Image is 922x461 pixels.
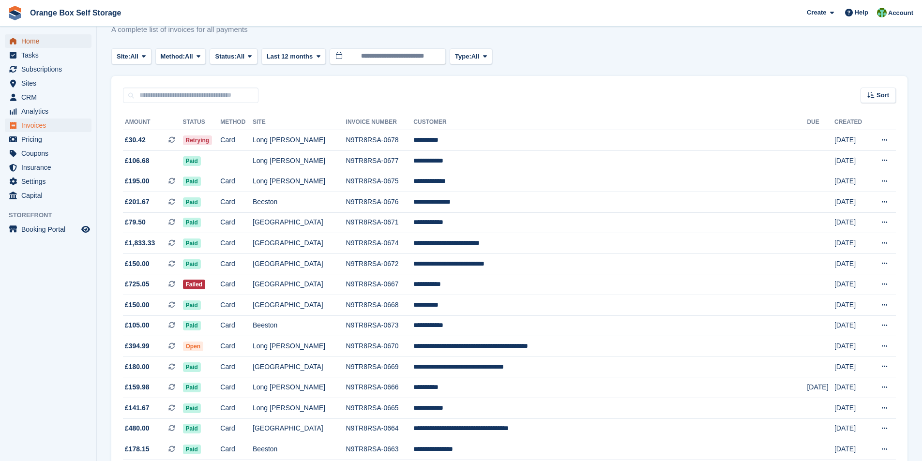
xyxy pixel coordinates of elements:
[21,62,79,76] span: Subscriptions
[8,6,22,20] img: stora-icon-8386f47178a22dfd0bd8f6a31ec36ba5ce8667c1dd55bd0f319d3a0aa187defe.svg
[5,161,91,174] a: menu
[183,135,212,145] span: Retrying
[5,104,91,118] a: menu
[183,177,201,186] span: Paid
[834,233,870,254] td: [DATE]
[220,130,253,151] td: Card
[183,342,204,351] span: Open
[834,212,870,233] td: [DATE]
[21,34,79,48] span: Home
[125,259,150,269] span: £150.00
[183,218,201,227] span: Paid
[183,321,201,330] span: Paid
[834,130,870,151] td: [DATE]
[125,135,146,145] span: £30.42
[125,362,150,372] span: £180.00
[21,104,79,118] span: Analytics
[125,197,150,207] span: £201.67
[117,52,130,61] span: Site:
[220,171,253,192] td: Card
[125,341,150,351] span: £394.99
[346,336,414,357] td: N9TR8RSA-0670
[5,133,91,146] a: menu
[834,253,870,274] td: [DATE]
[5,62,91,76] a: menu
[253,439,346,460] td: Beeston
[183,259,201,269] span: Paid
[834,192,870,212] td: [DATE]
[346,212,414,233] td: N9TR8RSA-0671
[834,150,870,171] td: [DATE]
[125,382,150,392] span: £159.98
[125,403,150,413] span: £141.67
[21,223,79,236] span: Booking Portal
[5,119,91,132] a: menu
[253,233,346,254] td: [GEOGRAPHIC_DATA]
[455,52,471,61] span: Type:
[183,300,201,310] span: Paid
[253,192,346,212] td: Beeston
[253,115,346,130] th: Site
[253,212,346,233] td: [GEOGRAPHIC_DATA]
[220,192,253,212] td: Card
[253,377,346,398] td: Long [PERSON_NAME]
[161,52,185,61] span: Method:
[183,445,201,454] span: Paid
[253,398,346,418] td: Long [PERSON_NAME]
[220,398,253,418] td: Card
[834,274,870,295] td: [DATE]
[123,115,183,130] th: Amount
[125,279,150,289] span: £725.05
[888,8,913,18] span: Account
[253,150,346,171] td: Long [PERSON_NAME]
[183,115,221,130] th: Status
[346,130,414,151] td: N9TR8RSA-0678
[220,253,253,274] td: Card
[346,233,414,254] td: N9TR8RSA-0674
[5,48,91,62] a: menu
[877,8,887,17] img: Binder Bhardwaj
[834,336,870,357] td: [DATE]
[253,295,346,315] td: [GEOGRAPHIC_DATA]
[21,48,79,62] span: Tasks
[125,300,150,310] span: £150.00
[5,76,91,90] a: menu
[237,52,245,61] span: All
[807,115,834,130] th: Due
[253,130,346,151] td: Long [PERSON_NAME]
[346,171,414,192] td: N9TR8RSA-0675
[807,377,834,398] td: [DATE]
[21,119,79,132] span: Invoices
[183,238,201,248] span: Paid
[261,48,326,64] button: Last 12 months
[183,280,206,289] span: Failed
[125,176,150,186] span: £195.00
[5,223,91,236] a: menu
[253,357,346,377] td: [GEOGRAPHIC_DATA]
[253,253,346,274] td: [GEOGRAPHIC_DATA]
[220,336,253,357] td: Card
[220,115,253,130] th: Method
[346,150,414,171] td: N9TR8RSA-0677
[183,197,201,207] span: Paid
[253,418,346,439] td: [GEOGRAPHIC_DATA]
[215,52,236,61] span: Status:
[80,223,91,235] a: Preview store
[111,24,248,35] p: A complete list of invoices for all payments
[125,217,146,227] span: £79.50
[346,377,414,398] td: N9TR8RSA-0666
[267,52,313,61] span: Last 12 months
[807,8,826,17] span: Create
[834,439,870,460] td: [DATE]
[125,156,150,166] span: £106.68
[125,320,150,330] span: £105.00
[220,315,253,336] td: Card
[253,315,346,336] td: Beeston
[220,295,253,315] td: Card
[183,424,201,433] span: Paid
[125,444,150,454] span: £178.15
[834,315,870,336] td: [DATE]
[21,161,79,174] span: Insurance
[5,90,91,104] a: menu
[346,315,414,336] td: N9TR8RSA-0673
